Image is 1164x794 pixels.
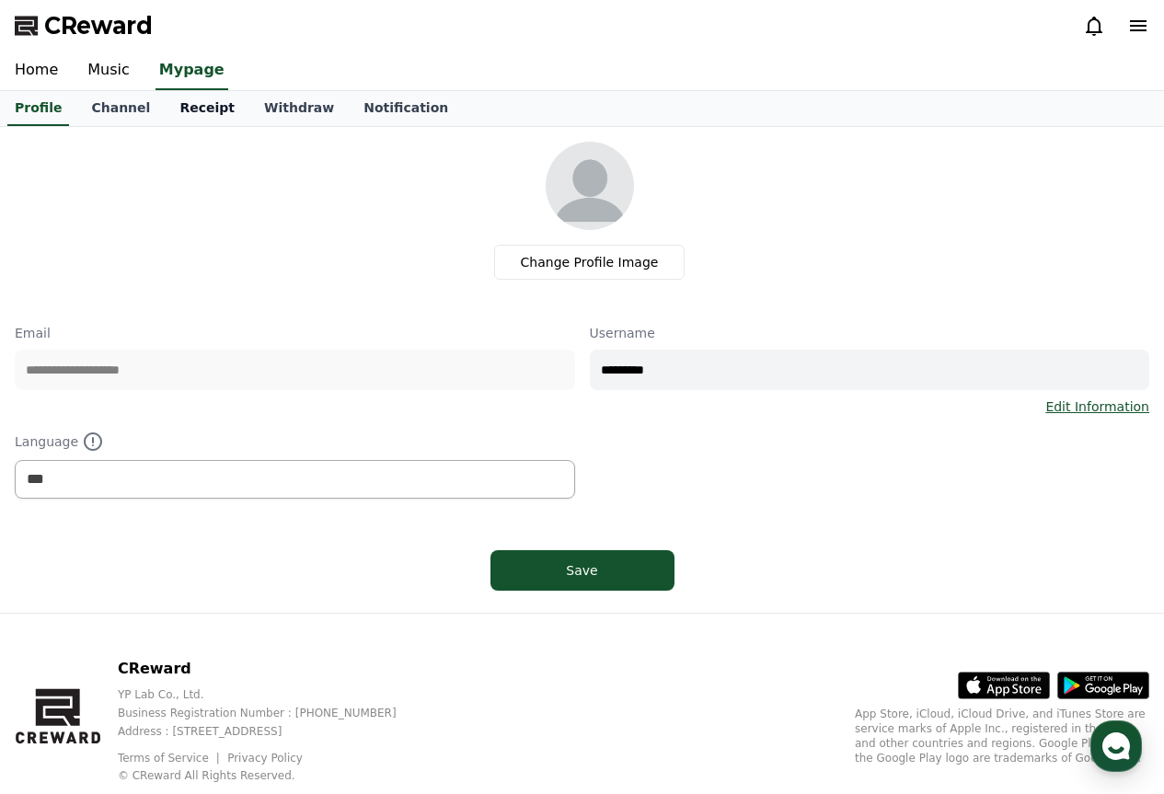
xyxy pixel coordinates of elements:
div: Save [527,561,638,580]
a: Receipt [165,91,249,126]
a: Music [73,52,144,90]
a: Terms of Service [118,752,223,765]
p: App Store, iCloud, iCloud Drive, and iTunes Store are service marks of Apple Inc., registered in ... [855,707,1149,765]
p: Business Registration Number : [PHONE_NUMBER] [118,706,426,720]
button: Save [490,550,674,591]
a: Edit Information [1045,397,1149,416]
p: CReward [118,658,426,680]
span: Settings [272,611,317,626]
a: Home [6,583,121,629]
a: Notification [349,91,463,126]
span: CReward [44,11,153,40]
p: Username [590,324,1150,342]
p: Email [15,324,575,342]
a: Settings [237,583,353,629]
span: Home [47,611,79,626]
a: Channel [76,91,165,126]
a: Profile [7,91,69,126]
label: Change Profile Image [494,245,686,280]
a: Mypage [156,52,228,90]
a: Withdraw [249,91,349,126]
img: profile_image [546,142,634,230]
p: © CReward All Rights Reserved. [118,768,426,783]
a: Privacy Policy [227,752,303,765]
span: Messages [153,612,207,627]
p: Language [15,431,575,453]
a: Messages [121,583,237,629]
p: Address : [STREET_ADDRESS] [118,724,426,739]
p: YP Lab Co., Ltd. [118,687,426,702]
a: CReward [15,11,153,40]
